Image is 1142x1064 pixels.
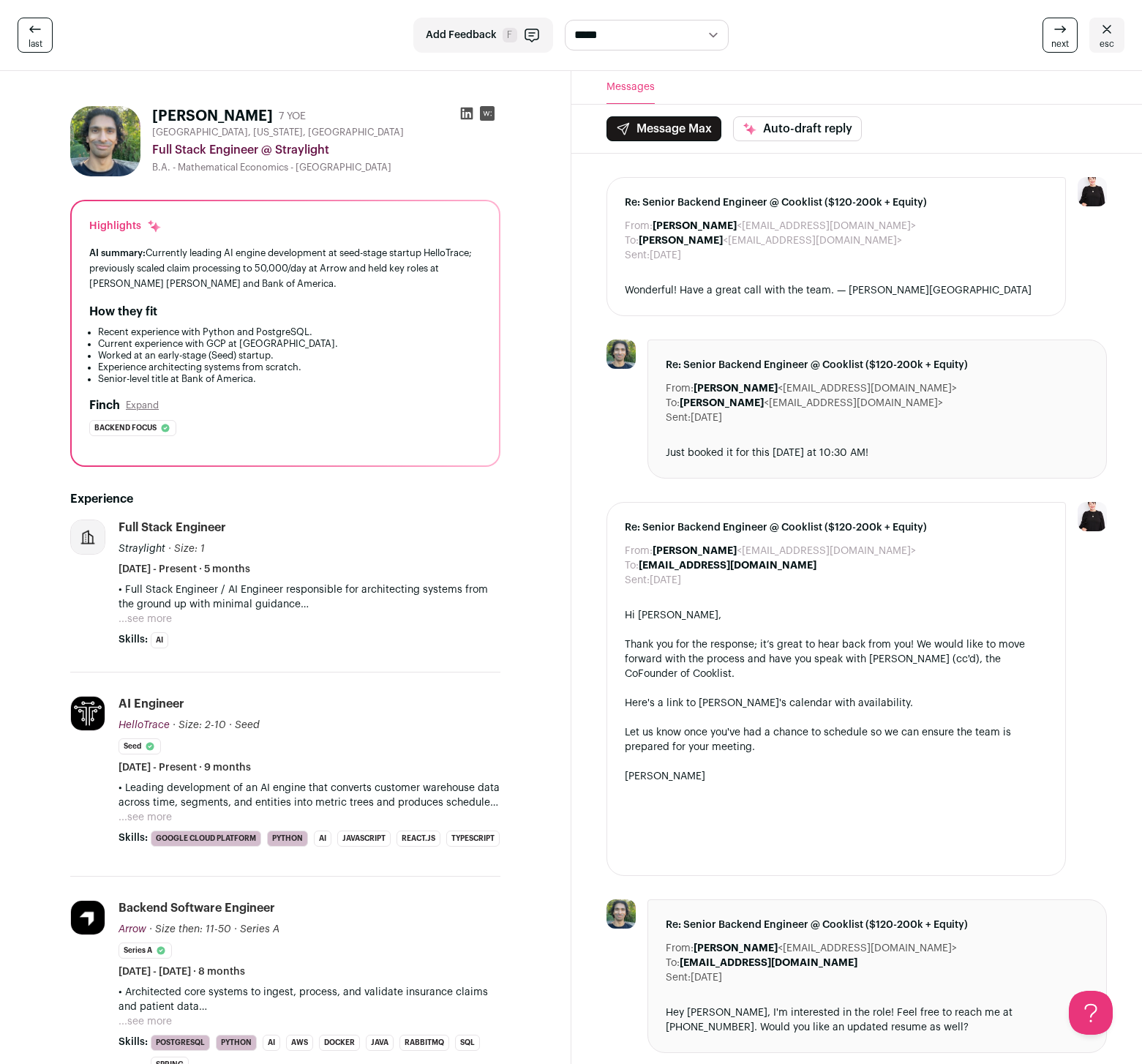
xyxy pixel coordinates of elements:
li: AI [151,632,168,648]
span: · Size: 2-10 [173,720,226,730]
a: last [18,18,53,53]
b: [PERSON_NAME] [680,398,764,408]
li: AI [314,831,331,847]
li: Series A [119,943,172,959]
li: Worked at an early-stage (Seed) startup. [98,350,481,361]
img: company-logo-placeholder-414d4e2ec0e2ddebbe968bf319fdfe5acfe0c9b87f798d344e800bc9a89632a0.png [71,520,105,554]
dt: Sent: [625,573,650,588]
img: 9240684-medium_jpg [1078,502,1107,531]
div: Highlights [89,219,162,233]
span: Series A [240,924,279,934]
li: Python [216,1035,257,1051]
dt: To: [666,396,680,411]
p: • Architected core systems to ingest, process, and validate insurance claims and patient data [119,985,500,1014]
div: [PERSON_NAME] [625,769,1048,784]
dt: Sent: [625,248,650,263]
button: Messages [606,71,655,104]
span: F [503,28,517,42]
span: Re: Senior Backend Engineer @ Cooklist ($120-200k + Equity) [625,520,1048,535]
span: Straylight [119,544,165,554]
li: Current experience with GCP at [GEOGRAPHIC_DATA]. [98,338,481,350]
dd: <[EMAIL_ADDRESS][DOMAIN_NAME]> [694,941,957,956]
li: Experience architecting systems from scratch. [98,361,481,373]
span: [DATE] - Present · 5 months [119,562,250,577]
img: 3666a4d5a2a410c6a81f84edac379b65ff4ea31c9260120ee58c3563a03e8b5d [606,340,636,369]
span: Backend focus [94,421,157,435]
span: HelloTrace [119,720,170,730]
dd: <[EMAIL_ADDRESS][DOMAIN_NAME]> [639,233,902,248]
div: Backend Software Engineer [119,900,275,916]
li: AI [263,1035,280,1051]
span: esc [1100,38,1114,50]
li: JavaScript [337,831,391,847]
div: 7 YOE [279,109,306,124]
span: Add Feedback [426,28,497,42]
span: last [29,38,42,50]
li: Senior-level title at Bank of America. [98,373,481,385]
dd: <[EMAIL_ADDRESS][DOMAIN_NAME]> [694,381,957,396]
div: Currently leading AI engine development at seed-stage startup HelloTrace; previously scaled claim... [89,245,481,291]
img: 9240684-medium_jpg [1078,177,1107,206]
span: · Size then: 11-50 [149,924,231,934]
b: [PERSON_NAME] [653,221,737,231]
button: Add Feedback F [413,18,553,53]
b: [PERSON_NAME] [694,943,778,954]
li: PostgreSQL [151,1035,210,1051]
dd: [DATE] [691,970,722,985]
div: Wonderful! Have a great call with the team. — [PERSON_NAME][GEOGRAPHIC_DATA] [625,283,1048,298]
a: esc [1089,18,1124,53]
span: Skills: [119,831,148,845]
span: Re: Senior Backend Engineer @ Cooklist ($120-200k + Equity) [666,358,1089,372]
span: Skills: [119,632,148,647]
b: [PERSON_NAME] [653,546,737,556]
div: Hi [PERSON_NAME], [625,608,1048,623]
dt: To: [666,956,680,970]
li: Docker [319,1035,360,1051]
div: Let us know once you've had a chance to schedule so we can ensure the team is prepared for your m... [625,725,1048,754]
div: AI Engineer [119,696,184,712]
span: AI summary: [89,248,146,258]
li: AWS [286,1035,313,1051]
span: [DATE] - Present · 9 months [119,760,251,775]
span: Seed [235,720,260,730]
button: ...see more [119,810,172,825]
dd: <[EMAIL_ADDRESS][DOMAIN_NAME]> [653,219,916,233]
li: SQL [455,1035,480,1051]
li: Python [267,831,308,847]
dt: To: [625,558,639,573]
span: next [1051,38,1069,50]
p: • Leading development of an AI engine that converts customer warehouse data across time, segments... [119,781,500,810]
b: [PERSON_NAME] [694,383,778,394]
span: [DATE] - [DATE] · 8 months [119,964,245,979]
p: • Full Stack Engineer / AI Engineer responsible for architecting systems from the ground up with ... [119,582,500,612]
img: 11df8d329bbb9a080bd9c996e9a93af9c6fa24e9e823733534276bb49e2e3a34.jpg [71,697,105,730]
span: Re: Senior Backend Engineer @ Cooklist ($120-200k + Equity) [666,918,1089,932]
dt: From: [666,381,694,396]
span: · Size: 1 [168,544,205,554]
li: Seed [119,738,161,754]
h1: [PERSON_NAME] [152,106,273,127]
dt: To: [625,233,639,248]
b: [EMAIL_ADDRESS][DOMAIN_NAME] [680,958,857,968]
dd: <[EMAIL_ADDRESS][DOMAIN_NAME]> [653,544,916,558]
li: TypeScript [446,831,500,847]
span: Re: Senior Backend Engineer @ Cooklist ($120-200k + Equity) [625,195,1048,210]
dt: Sent: [666,970,691,985]
b: [PERSON_NAME] [639,236,723,246]
div: B.A. - Mathematical Economics - [GEOGRAPHIC_DATA] [152,162,500,173]
li: Java [366,1035,394,1051]
h2: Finch [89,397,120,414]
a: Here's a link to [PERSON_NAME]'s calendar with availability. [625,698,913,708]
span: · [234,922,237,937]
img: 36b9568263845b347f90063af70c509850179b3c64056f4770d6b06b7587fe55.jpg [71,901,105,934]
img: 3666a4d5a2a410c6a81f84edac379b65ff4ea31c9260120ee58c3563a03e8b5d [70,106,140,176]
dd: [DATE] [650,248,681,263]
span: Skills: [119,1035,148,1049]
div: Full Stack Engineer @ Straylight [152,141,500,159]
dt: From: [625,544,653,558]
span: Arrow [119,924,146,934]
button: ...see more [119,1014,172,1029]
li: Recent experience with Python and PostgreSQL. [98,326,481,338]
dt: Sent: [666,411,691,425]
li: RabbitMQ [399,1035,449,1051]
